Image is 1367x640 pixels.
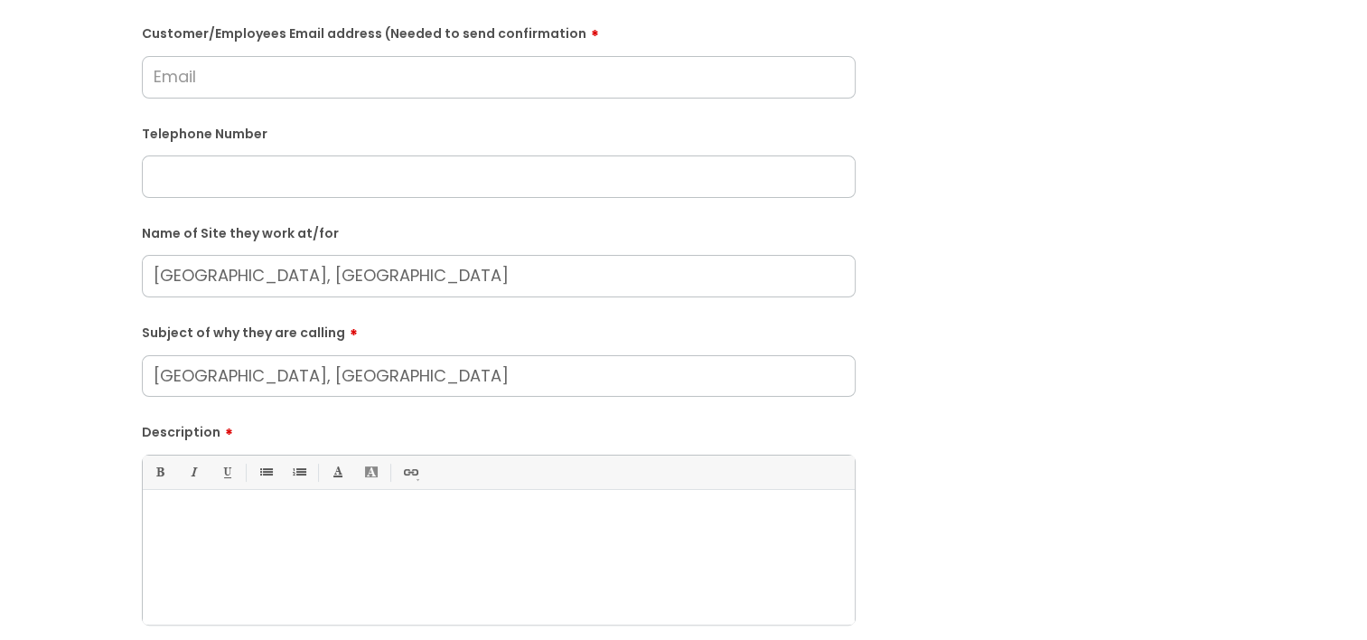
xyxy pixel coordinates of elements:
[142,319,856,341] label: Subject of why they are calling
[142,419,856,440] label: Description
[142,123,856,142] label: Telephone Number
[254,461,276,484] a: • Unordered List (Ctrl-Shift-7)
[215,461,238,484] a: Underline(Ctrl-U)
[398,461,421,484] a: Link
[326,461,349,484] a: Font Color
[287,461,310,484] a: 1. Ordered List (Ctrl-Shift-8)
[142,222,856,241] label: Name of Site they work at/for
[142,56,856,98] input: Email
[142,20,856,42] label: Customer/Employees Email address (Needed to send confirmation
[360,461,382,484] a: Back Color
[148,461,171,484] a: Bold (Ctrl-B)
[182,461,204,484] a: Italic (Ctrl-I)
